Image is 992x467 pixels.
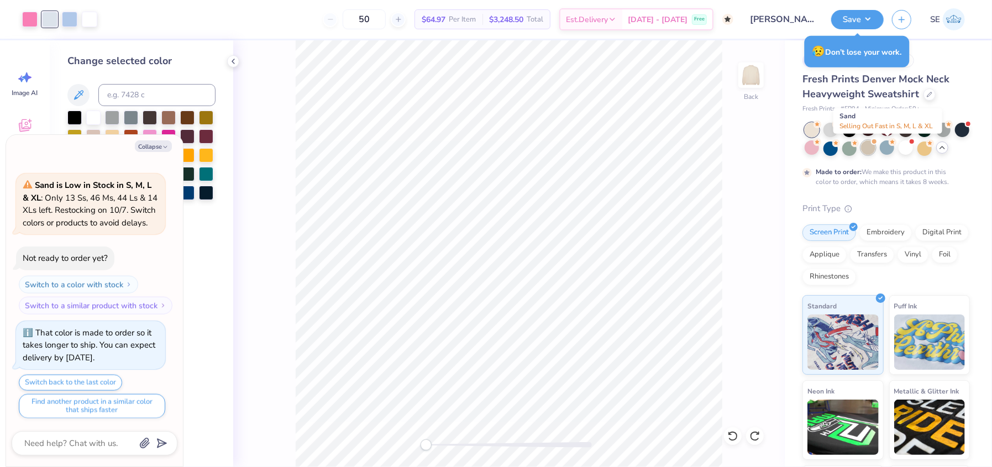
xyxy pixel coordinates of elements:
[23,253,108,264] div: Not ready to order yet?
[807,385,834,397] span: Neon Ink
[831,10,884,29] button: Save
[802,104,835,114] span: Fresh Prints
[802,269,856,285] div: Rhinestones
[807,314,879,370] img: Standard
[19,394,165,418] button: Find another product in a similar color that ships faster
[125,281,132,288] img: Switch to a color with stock
[23,327,155,363] div: That color is made to order so it takes longer to ship. You can expect delivery by [DATE].
[816,167,952,187] div: We make this product in this color to order, which means it takes 8 weeks.
[23,180,158,228] span: : Only 13 Ss, 46 Ms, 44 Ls & 14 XLs left. Restocking on 10/7. Switch colors or products to avoid ...
[894,385,959,397] span: Metallic & Glitter Ink
[19,375,122,391] button: Switch back to the last color
[839,122,933,130] span: Selling Out Fast in S, M, L & XL
[859,224,912,241] div: Embroidery
[135,140,172,152] button: Collapse
[343,9,386,29] input: – –
[802,72,949,101] span: Fresh Prints Denver Mock Neck Heavyweight Sweatshirt
[449,14,476,25] span: Per Item
[894,314,965,370] img: Puff Ink
[850,246,894,263] div: Transfers
[742,8,823,30] input: Untitled Design
[23,180,151,203] strong: Sand is Low in Stock in S, M, L & XL
[67,54,216,69] div: Change selected color
[527,14,543,25] span: Total
[421,439,432,450] div: Accessibility label
[694,15,705,23] span: Free
[19,297,172,314] button: Switch to a similar product with stock
[12,88,38,97] span: Image AI
[816,167,862,176] strong: Made to order:
[807,300,837,312] span: Standard
[628,14,687,25] span: [DATE] - [DATE]
[422,14,445,25] span: $64.97
[807,400,879,455] img: Neon Ink
[805,36,910,67] div: Don’t lose your work.
[897,246,928,263] div: Vinyl
[894,400,965,455] img: Metallic & Glitter Ink
[925,8,970,30] a: SE
[915,224,969,241] div: Digital Print
[489,14,523,25] span: $3,248.50
[744,92,758,102] div: Back
[943,8,965,30] img: Shirley Evaleen B
[802,202,970,215] div: Print Type
[160,302,166,309] img: Switch to a similar product with stock
[833,108,942,134] div: Sand
[98,84,216,106] input: e.g. 7428 c
[19,276,138,293] button: Switch to a color with stock
[740,64,762,86] img: Back
[894,300,917,312] span: Puff Ink
[930,13,940,26] span: SE
[812,44,826,59] span: 😥
[932,246,958,263] div: Foil
[802,224,856,241] div: Screen Print
[802,246,847,263] div: Applique
[566,14,608,25] span: Est. Delivery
